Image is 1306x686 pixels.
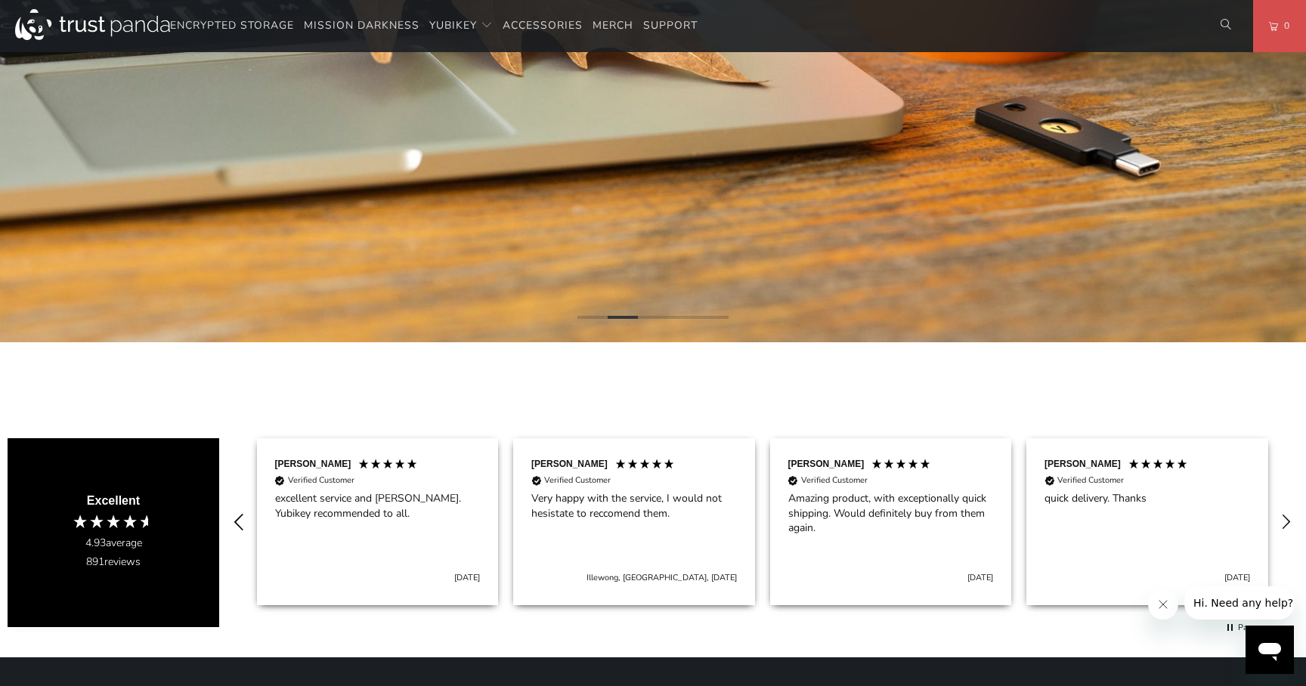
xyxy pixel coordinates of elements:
iframe: Button to launch messaging window [1246,626,1294,674]
span: Support [643,18,698,32]
div: reviews [86,555,141,570]
summary: YubiKey [429,8,493,44]
img: Trust Panda Australia [15,9,170,40]
div: average [85,536,142,551]
a: Merch [593,8,633,44]
div: [PERSON_NAME] [531,458,608,471]
li: Page dot 5 [698,316,729,319]
div: [DATE] [454,572,480,583]
div: excellent service and [PERSON_NAME]. Yubikey recommended to all. [275,491,481,521]
li: Page dot 3 [638,316,668,319]
div: quick delivery. Thanks [1044,491,1250,506]
div: REVIEWS.io Carousel Scroll Right [1267,504,1304,540]
span: 0 [1278,17,1290,34]
span: Accessories [503,18,583,32]
span: 891 [86,555,104,569]
div: Customer reviews [249,423,1276,620]
div: Verified Customer [1057,474,1124,486]
li: Page dot 4 [668,316,698,319]
div: 5 Stars [871,458,935,474]
div: 4.93 Stars [72,513,155,530]
div: Review by Leslie S, 5 out of 5 stars [506,438,763,605]
div: Pause carousel [1225,621,1261,635]
div: Excellent [87,493,140,509]
span: 4.93 [85,536,106,550]
li: Page dot 1 [577,316,608,319]
iframe: Close message [1148,589,1178,620]
a: Support [643,8,698,44]
div: [DATE] [967,572,993,583]
div: Amazing product, with exceptionally quick shipping. Would definitely buy from them again. [788,491,994,536]
span: Merch [593,18,633,32]
div: 5 Stars [614,458,679,474]
a: Mission Darkness [304,8,419,44]
a: Accessories [503,8,583,44]
iframe: Reviews Widget [8,372,1298,418]
div: Review by Han T, 5 out of 5 stars [1019,438,1276,605]
div: 5 Stars [1128,458,1192,474]
a: Encrypted Storage [170,8,294,44]
span: Encrypted Storage [170,18,294,32]
li: Page dot 2 [608,316,638,319]
div: [DATE] [1224,572,1250,583]
div: 5 Stars [357,458,422,474]
span: Mission Darkness [304,18,419,32]
span: YubiKey [429,18,477,32]
div: Verified Customer [544,474,611,486]
iframe: Message from company [1184,586,1294,620]
div: REVIEWS.io Carousel Scroll Left [218,501,260,542]
div: Very happy with the service, I would not hesistate to reccomend them. [531,491,737,521]
div: Review by Chris D, 5 out of 5 stars [763,438,1020,605]
div: Verified Customer [288,474,354,486]
div: Review by Patrick M, 5 out of 5 stars [249,438,506,605]
nav: Translation missing: en.navigation.header.main_nav [170,8,698,44]
div: Customer reviews carousel [219,423,1306,620]
div: Illewong, [GEOGRAPHIC_DATA], [DATE] [586,572,737,583]
div: Pause [1238,622,1261,633]
div: [PERSON_NAME] [275,458,351,471]
div: [PERSON_NAME] [788,458,865,471]
div: [PERSON_NAME] [1044,458,1121,471]
div: Verified Customer [801,474,868,486]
